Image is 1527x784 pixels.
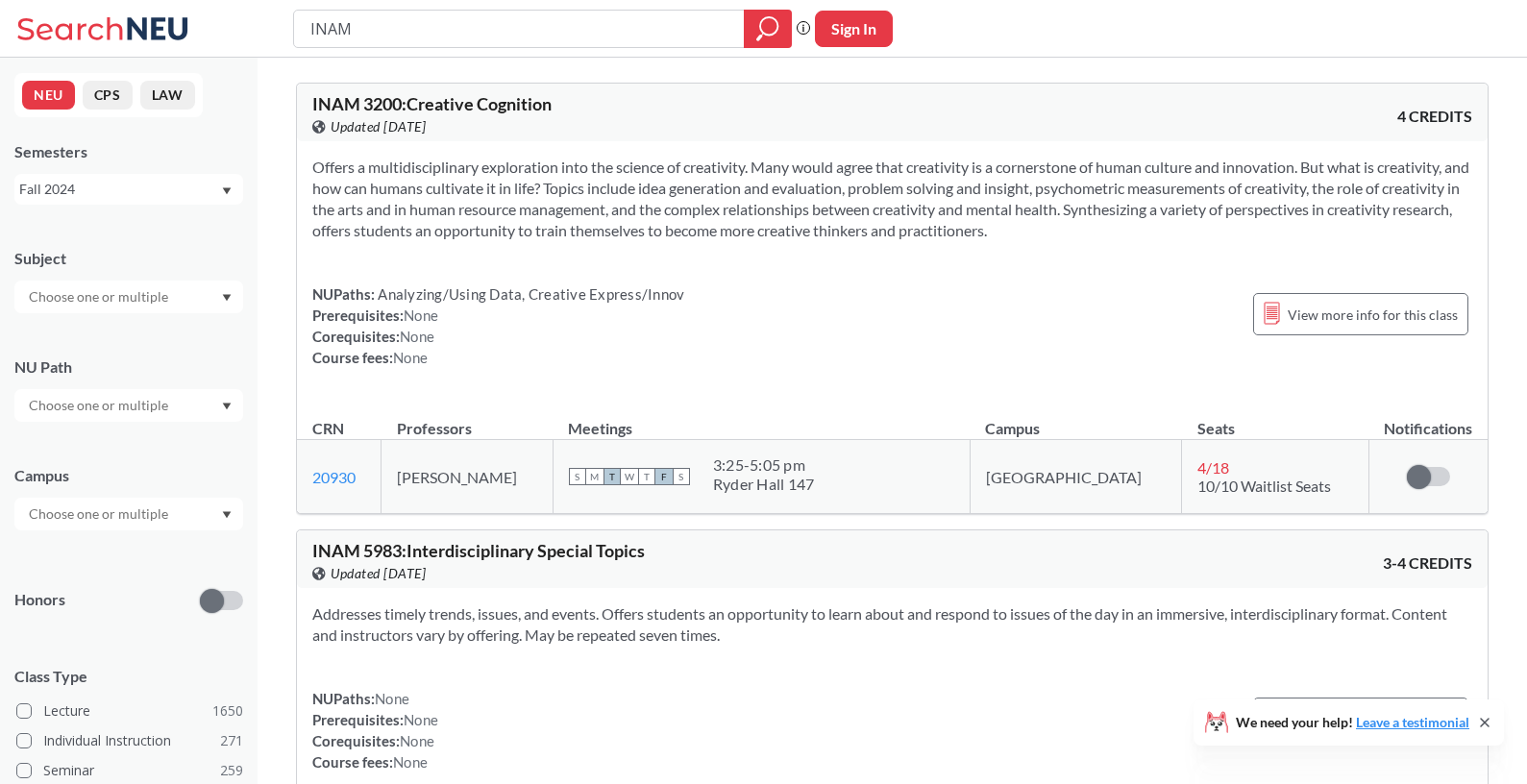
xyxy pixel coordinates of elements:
[312,468,356,486] a: 20930
[638,468,655,485] span: T
[222,187,232,195] svg: Dropdown arrow
[553,399,970,440] th: Meetings
[603,468,621,485] span: T
[14,666,243,687] span: Class Type
[655,468,673,485] span: F
[14,465,243,486] div: Campus
[220,760,243,781] span: 259
[970,399,1182,440] th: Campus
[815,11,893,47] button: Sign In
[222,403,232,410] svg: Dropdown arrow
[312,93,552,114] span: INAM 3200 : Creative Cognition
[382,399,554,440] th: Professors
[14,498,243,530] div: Dropdown arrow
[331,563,426,584] span: Updated [DATE]
[312,418,344,439] div: CRN
[1397,106,1472,127] span: 4 CREDITS
[375,690,409,707] span: None
[404,711,438,728] span: None
[212,700,243,722] span: 1650
[404,306,438,324] span: None
[393,753,428,771] span: None
[14,389,243,422] div: Dropdown arrow
[14,174,243,205] div: Fall 2024Dropdown arrow
[1197,477,1331,495] span: 10/10 Waitlist Seats
[393,349,428,366] span: None
[19,394,181,417] input: Choose one or multiple
[673,468,690,485] span: S
[1356,714,1469,730] a: Leave a testimonial
[312,603,1472,646] section: Addresses timely trends, issues, and events. Offers students an opportunity to learn about and re...
[19,285,181,308] input: Choose one or multiple
[331,116,426,137] span: Updated [DATE]
[222,511,232,519] svg: Dropdown arrow
[14,589,65,611] p: Honors
[16,758,243,783] label: Seminar
[16,698,243,723] label: Lecture
[713,475,815,494] div: Ryder Hall 147
[312,157,1472,241] section: Offers a multidisciplinary exploration into the science of creativity. Many would agree that crea...
[569,468,586,485] span: S
[222,294,232,302] svg: Dropdown arrow
[713,455,815,475] div: 3:25 - 5:05 pm
[1288,303,1458,327] span: View more info for this class
[14,248,243,269] div: Subject
[220,730,243,751] span: 271
[970,440,1182,514] td: [GEOGRAPHIC_DATA]
[375,285,684,303] span: Analyzing/Using Data, Creative Express/Innov
[14,356,243,378] div: NU Path
[16,728,243,753] label: Individual Instruction
[22,81,75,110] button: NEU
[382,440,554,514] td: [PERSON_NAME]
[312,283,684,368] div: NUPaths: Prerequisites: Corequisites: Course fees:
[19,179,220,200] div: Fall 2024
[586,468,603,485] span: M
[621,468,638,485] span: W
[1197,458,1229,477] span: 4 / 18
[14,281,243,313] div: Dropdown arrow
[308,12,730,45] input: Class, professor, course number, "phrase"
[756,15,779,42] svg: magnifying glass
[1236,716,1469,729] span: We need your help!
[744,10,792,48] div: magnifying glass
[14,141,243,162] div: Semesters
[1182,399,1369,440] th: Seats
[1368,399,1488,440] th: Notifications
[83,81,133,110] button: CPS
[312,540,645,561] span: INAM 5983 : Interdisciplinary Special Topics
[19,502,181,526] input: Choose one or multiple
[1383,552,1472,574] span: 3-4 CREDITS
[140,81,195,110] button: LAW
[400,732,434,749] span: None
[312,688,438,772] div: NUPaths: Prerequisites: Corequisites: Course fees:
[400,328,434,345] span: None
